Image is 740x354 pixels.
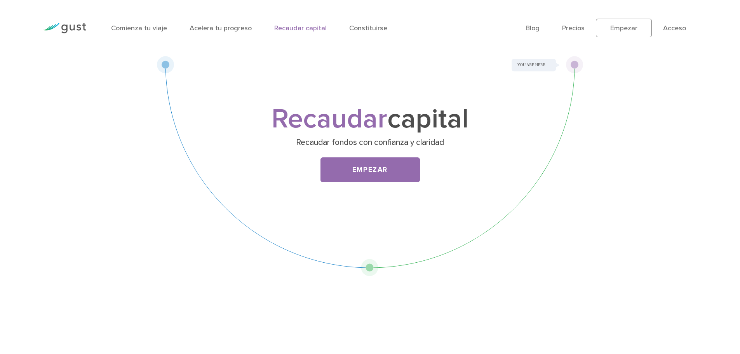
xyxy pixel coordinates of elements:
[387,103,468,135] font: capital
[526,24,540,32] a: Blog
[349,24,387,32] a: Constituirse
[352,166,388,174] font: Empezar
[320,157,420,182] a: Empezar
[43,23,86,33] img: Logotipo de Gust
[610,24,637,32] font: Empezar
[596,19,652,37] a: Empezar
[296,138,444,147] font: Recaudar fondos con confianza y claridad
[272,103,387,135] font: Recaudar
[190,24,252,32] a: Acelera tu progreso
[111,24,167,32] a: Comienza tu viaje
[274,24,327,32] a: Recaudar capital
[663,24,686,32] a: Acceso
[562,24,585,32] a: Precios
